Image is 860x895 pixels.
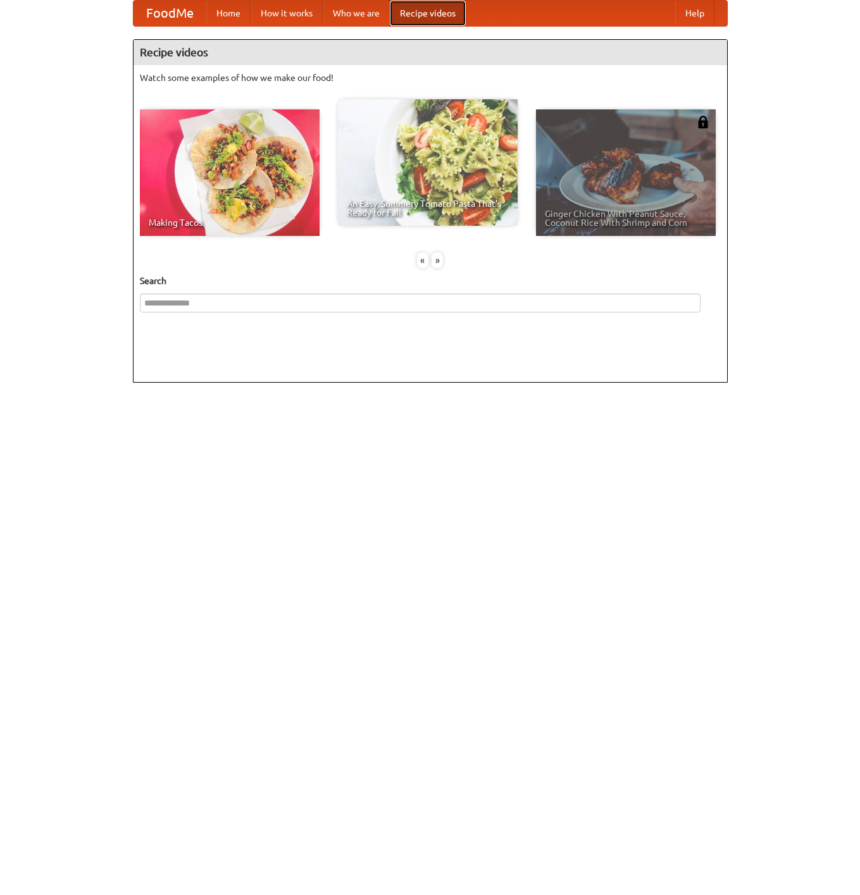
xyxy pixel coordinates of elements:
div: » [432,252,443,268]
p: Watch some examples of how we make our food! [140,71,721,84]
a: How it works [251,1,323,26]
a: Recipe videos [390,1,466,26]
a: An Easy, Summery Tomato Pasta That's Ready for Fall [338,99,518,226]
a: Who we are [323,1,390,26]
a: Making Tacos [140,109,320,236]
h4: Recipe videos [134,40,727,65]
span: An Easy, Summery Tomato Pasta That's Ready for Fall [347,199,509,217]
img: 483408.png [697,116,709,128]
h5: Search [140,275,721,287]
span: Making Tacos [149,218,311,227]
div: « [417,252,428,268]
a: FoodMe [134,1,206,26]
a: Help [675,1,714,26]
a: Home [206,1,251,26]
